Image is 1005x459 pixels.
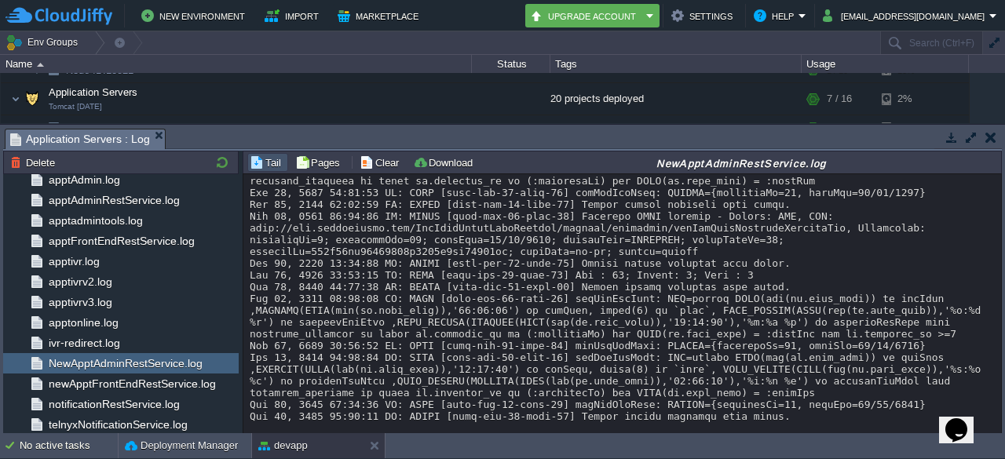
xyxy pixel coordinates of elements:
[473,55,550,73] div: Status
[2,55,471,73] div: Name
[66,122,106,133] span: Node ID:
[46,397,182,411] a: notificationRestService.log
[550,83,802,115] div: 20 projects deployed
[46,377,218,391] a: newApptFrontEndRestService.log
[5,6,112,26] img: CloudJiffy
[46,417,190,432] a: telnyxNotificationService.log
[360,155,404,169] button: Clear
[46,295,115,309] a: apptivrv3.log
[46,173,122,187] a: apptAdmin.log
[551,55,801,73] div: Tags
[250,155,286,169] button: Tail
[823,6,989,25] button: [EMAIL_ADDRESS][DOMAIN_NAME]
[46,336,122,350] a: ivr-redirect.log
[125,438,238,454] button: Deployment Manager
[47,86,140,99] span: Application Servers
[46,234,197,248] a: apptFrontEndRestService.log
[64,121,136,134] span: 18323
[413,155,477,169] button: Download
[37,63,44,67] img: AMDAwAAAACH5BAEAAAAALAAAAAABAAEAAAICRAEAOw==
[10,129,150,149] span: Application Servers : Log
[882,115,933,140] div: 2%
[49,102,102,111] span: Tomcat [DATE]
[141,6,250,25] button: New Environment
[882,83,933,115] div: 2%
[671,6,737,25] button: Settings
[11,83,20,115] img: AMDAwAAAACH5BAEAAAAALAAAAAABAAEAAAICRAEAOw==
[20,433,118,458] div: No active tasks
[46,356,205,370] a: NewApptAdminRestService.log
[42,115,64,140] img: AMDAwAAAACH5BAEAAAAALAAAAAABAAEAAAICRAEAOw==
[46,254,102,268] a: apptivr.log
[557,122,638,131] span: [DATE]-jdk-1.8.0_202
[21,83,43,115] img: AMDAwAAAACH5BAEAAAAALAAAAAABAAEAAAICRAEAOw==
[827,83,852,115] div: 7 / 16
[939,396,989,443] iframe: chat widget
[258,438,308,454] button: devapp
[265,6,323,25] button: Import
[46,193,182,207] a: apptAdminRestService.log
[484,156,1000,169] div: NewApptAdminRestService.log
[338,6,423,25] button: Marketplace
[530,6,641,25] button: Upgrade Account
[754,6,799,25] button: Help
[827,115,848,140] div: 7 / 16
[46,315,121,330] a: apptonline.log
[64,121,136,134] a: Node ID:18323
[295,155,345,169] button: Pages
[46,213,145,228] a: apptadmintools.log
[10,155,60,169] button: Delete
[46,275,115,289] a: apptivrv2.log
[802,55,968,73] div: Usage
[47,86,140,98] a: Application ServersTomcat [DATE]
[5,31,83,53] button: Env Groups
[33,115,42,140] img: AMDAwAAAACH5BAEAAAAALAAAAAABAAEAAAICRAEAOw==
